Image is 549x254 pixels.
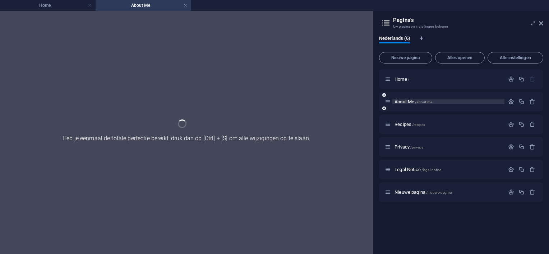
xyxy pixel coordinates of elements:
[508,166,514,173] div: Instellingen
[508,76,514,82] div: Instellingen
[508,144,514,150] div: Instellingen
[529,121,535,127] div: Verwijderen
[410,145,423,149] span: /privacy
[96,1,191,9] h4: About Me
[395,76,409,82] span: Klik om pagina te openen
[395,167,441,172] span: Klik om pagina te openen
[393,17,543,23] h2: Pagina's
[518,166,525,173] div: Dupliceren
[392,122,504,127] div: Recipes/recipes
[382,56,429,60] span: Nieuwe pagina
[421,168,442,172] span: /legal-notice
[529,166,535,173] div: Verwijderen
[395,144,423,150] span: Klik om pagina te openen
[395,99,432,104] span: Klik om pagina te openen
[435,52,485,64] button: Alles openen
[408,77,409,81] span: /
[488,52,543,64] button: Alle instellingen
[529,144,535,150] div: Verwijderen
[491,56,540,60] span: Alle instellingen
[508,121,514,127] div: Instellingen
[518,99,525,105] div: Dupliceren
[438,56,481,60] span: Alles openen
[415,100,432,104] span: /about-me
[392,145,504,149] div: Privacy/privacy
[529,76,535,82] div: De startpagina kan niet worden verwijderd
[518,76,525,82] div: Dupliceren
[395,122,425,127] span: Klik om pagina te openen
[508,189,514,195] div: Instellingen
[426,190,452,194] span: /nieuwe-pagina
[395,189,452,195] span: Klik om pagina te openen
[392,190,504,194] div: Nieuwe pagina/nieuwe-pagina
[392,167,504,172] div: Legal Notice/legal-notice
[412,123,425,127] span: /recipes
[529,99,535,105] div: Verwijderen
[529,189,535,195] div: Verwijderen
[508,99,514,105] div: Instellingen
[393,23,529,30] h3: Uw pagina en instellingen beheren
[379,52,432,64] button: Nieuwe pagina
[518,144,525,150] div: Dupliceren
[392,77,504,81] div: Home/
[518,189,525,195] div: Dupliceren
[379,36,543,49] div: Taal-tabbladen
[392,99,504,104] div: About Me/about-me
[518,121,525,127] div: Dupliceren
[379,34,410,44] span: Nederlands (6)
